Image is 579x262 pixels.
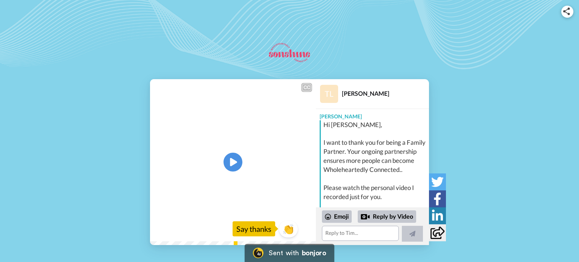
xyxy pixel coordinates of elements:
span: 👏 [279,223,298,235]
button: 👏 [279,221,298,237]
div: Hi [PERSON_NAME], I want to thank you for being a Family Partner. Your ongoing partnership ensure... [323,120,427,229]
img: Sonshine logo [263,38,315,68]
img: Bonjoro Logo [253,248,263,258]
img: Profile Image [320,85,338,103]
div: [PERSON_NAME] [316,109,429,120]
div: bonjoro [302,250,326,256]
span: / [170,226,173,235]
span: 0:00 [155,226,168,235]
div: [PERSON_NAME] [342,90,429,97]
div: Reply by Video [361,212,370,221]
img: ic_share.svg [563,8,570,15]
div: Emoji [322,210,352,222]
span: 1:37 [174,226,187,235]
div: Reply by Video [358,210,416,223]
div: Say thanks [233,221,275,236]
a: Bonjoro LogoSent withbonjoro [245,244,334,262]
img: Full screen [302,227,309,234]
div: CC [302,84,311,91]
div: Sent with [269,250,299,256]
